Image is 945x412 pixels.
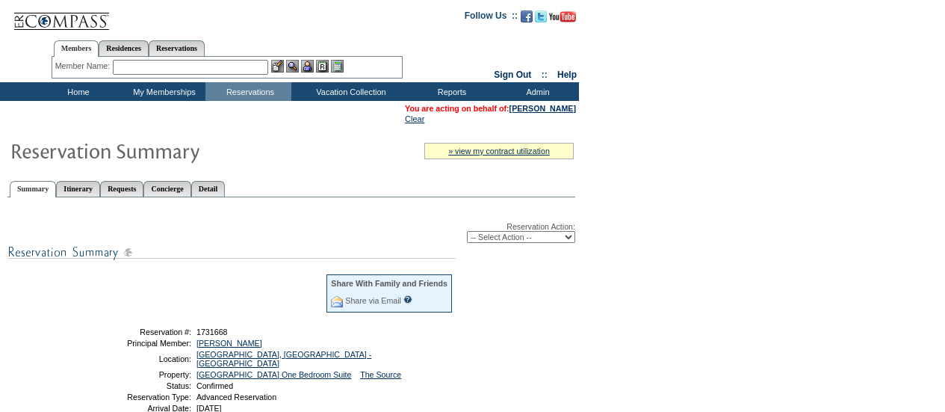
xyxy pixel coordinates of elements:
td: Reports [407,82,493,101]
span: You are acting on behalf of: [405,104,576,113]
td: Reservation Type: [84,393,191,402]
a: [PERSON_NAME] [509,104,576,113]
td: Property: [84,370,191,379]
td: Status: [84,381,191,390]
a: Sign Out [494,70,531,80]
td: Principal Member: [84,339,191,348]
input: What is this? [403,295,412,304]
td: Home [34,82,120,101]
img: b_edit.gif [271,60,284,73]
td: Location: [84,350,191,368]
a: [GEOGRAPHIC_DATA] One Bedroom Suite [196,370,351,379]
div: Share With Family and Friends [331,279,447,288]
img: subTtlResSummary.gif [7,243,456,262]
span: Confirmed [196,381,233,390]
a: Reservations [149,40,205,56]
a: Follow us on Twitter [535,15,547,24]
a: Requests [100,181,143,197]
a: Clear [405,114,424,123]
img: Impersonate [301,60,314,73]
a: Become our fan on Facebook [521,15,533,24]
a: Summary [10,181,56,197]
a: Itinerary [56,181,100,197]
div: Reservation Action: [7,222,575,243]
a: [GEOGRAPHIC_DATA], [GEOGRAPHIC_DATA] - [GEOGRAPHIC_DATA] [196,350,371,368]
span: Advanced Reservation [196,393,276,402]
img: Subscribe to our YouTube Channel [549,11,576,22]
a: Concierge [143,181,190,197]
td: Vacation Collection [291,82,407,101]
td: Admin [493,82,579,101]
a: Help [557,70,577,80]
a: [PERSON_NAME] [196,339,262,348]
td: My Memberships [120,82,205,101]
span: :: [542,70,548,80]
a: » view my contract utilization [448,147,550,156]
a: Members [54,40,99,57]
img: Reservaton Summary [10,135,309,165]
td: Reservations [205,82,291,101]
img: Follow us on Twitter [535,10,547,22]
td: Reservation #: [84,328,191,336]
img: b_calculator.gif [331,60,344,73]
a: The Source [360,370,401,379]
img: Reservations [316,60,329,73]
div: Member Name: [55,60,113,73]
span: 1731668 [196,328,228,336]
a: Detail [191,181,226,197]
img: Become our fan on Facebook [521,10,533,22]
a: Residences [99,40,149,56]
a: Subscribe to our YouTube Channel [549,15,576,24]
td: Follow Us :: [465,9,518,27]
img: View [286,60,299,73]
a: Share via Email [345,296,401,305]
